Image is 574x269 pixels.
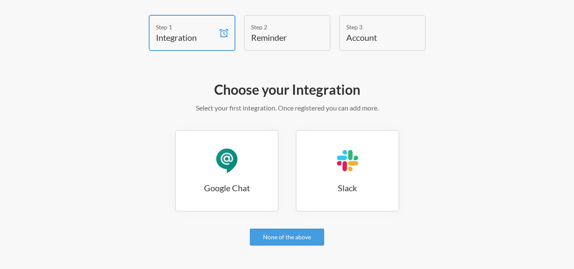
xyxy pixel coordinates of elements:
[41,103,534,113] p: Select your first integration. Once registered you can add more.
[346,23,406,31] div: Step 3
[41,81,534,99] h2: Choose your Integration
[176,182,278,194] h3: Google Chat
[250,229,324,246] a: None of the above
[251,31,311,43] h4: Reminder
[251,23,311,31] div: Step 2
[156,31,215,43] h4: Integration
[346,31,406,43] h4: Account
[156,23,215,31] div: Step 1
[297,182,399,194] h3: Slack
